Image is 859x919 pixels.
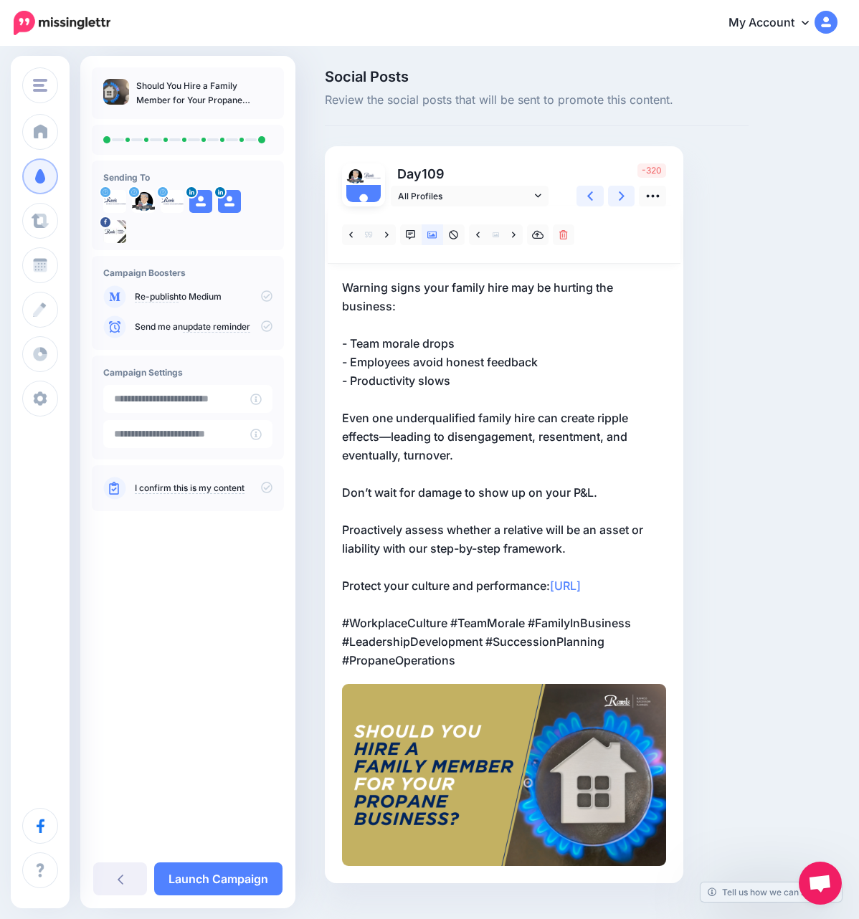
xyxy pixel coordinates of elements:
p: Send me an [135,320,272,333]
a: All Profiles [391,186,549,206]
h4: Campaign Boosters [103,267,272,278]
span: Review the social posts that will be sent to promote this content. [325,91,749,110]
img: menu.png [33,79,47,92]
a: I confirm this is my content [135,482,245,494]
a: Open chat [799,862,842,905]
a: [URL] [550,578,581,593]
img: user_default_image.png [189,190,212,213]
span: All Profiles [398,189,531,204]
img: AvLDnNRx-84397.png [364,168,381,185]
img: wGcXMLAX-84396.jpg [132,190,155,213]
span: Social Posts [325,70,749,84]
img: wGcXMLAX-84396.jpg [346,168,364,185]
img: LCLO46OR5IBFGLESSGHF047JST8X4PH5.png [342,684,666,866]
img: AvLDnNRx-84397.png [161,190,184,213]
img: K4a0VqQV-84395.png [103,190,126,213]
img: Missinglettr [14,11,110,35]
p: Should You Hire a Family Member for Your Propane Business? Read This First [136,79,272,108]
img: user_default_image.png [346,185,381,219]
p: to Medium [135,290,272,303]
img: 6d529c901597350241e9acad6a64e5ed_thumb.jpg [103,79,129,105]
h4: Sending To [103,172,272,183]
a: Tell us how we can improve [701,882,842,902]
img: 298721903_500513248743263_3748918132312345394_n-bsa146078.jpg [103,220,126,243]
span: 109 [422,166,445,181]
p: Warning signs your family hire may be hurting the business: - Team morale drops - Employees avoid... [342,278,666,670]
a: My Account [714,6,837,41]
span: -320 [637,163,666,178]
a: update reminder [183,321,250,333]
img: user_default_image.png [218,190,241,213]
h4: Campaign Settings [103,367,272,378]
p: Day [391,163,551,184]
a: Re-publish [135,291,179,303]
